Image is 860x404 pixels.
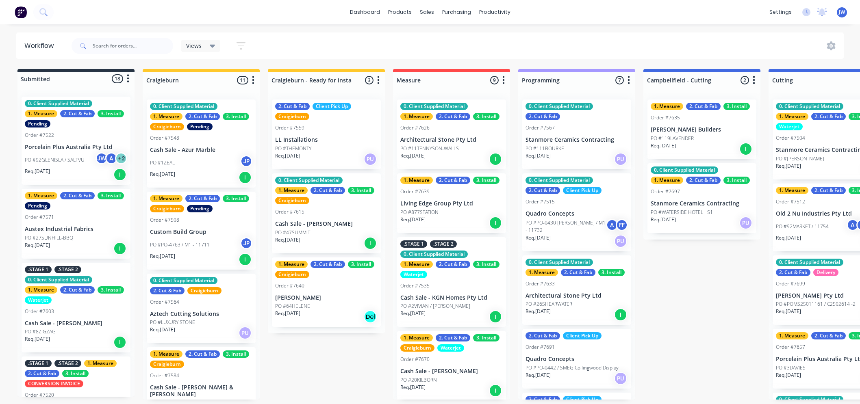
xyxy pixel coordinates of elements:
p: PO #1ZEAL [150,159,175,166]
div: 3. Install [348,187,374,194]
div: 3. Install [98,286,124,294]
div: 1. Measure [25,286,57,294]
div: 3. Install [223,350,249,358]
div: 0. Client Supplied Material [275,177,343,184]
p: Req. [DATE] [275,152,300,160]
div: 1. Measure [400,261,433,268]
p: PO #119LAVENDER [651,135,694,142]
div: Craigieburn [187,287,222,294]
div: 1. Measure [150,350,182,358]
p: PO #3DAVIES [776,364,806,372]
div: Order #7657 [776,344,805,351]
p: PO #92MARKET / 11754 [776,223,829,230]
span: JW [839,9,845,16]
div: Workflow [24,41,58,51]
div: 3. Install [598,269,625,276]
div: 1. Measure [84,360,117,367]
div: 2. Cut & Fab [60,110,95,117]
div: 2. Cut & Fab [275,103,310,110]
p: Req. [DATE] [400,216,426,223]
div: 1. Measure2. Cut & Fab3. InstallCraigieburnPendingOrder #7508Custom Build GroupPO #PO-4763 / M1 -... [147,192,256,270]
div: Order #7512 [776,198,805,205]
p: PO #PO-0430 [PERSON_NAME] / M1 - 11732 [526,219,606,234]
div: 2. Cut & Fab [526,113,560,120]
p: Cash Sale - [PERSON_NAME] [400,368,503,375]
div: 2. Cut & Fab [811,332,846,339]
p: PO #64HELENE [275,302,310,310]
div: JP [240,155,252,167]
p: Req. [DATE] [25,168,50,175]
div: 2. Cut & Fab [561,269,595,276]
div: I [239,253,252,266]
div: 3. Install [348,261,374,268]
div: Client Pick Up [563,187,602,194]
div: 0. Client Supplied Material [776,259,843,266]
p: Cash Sale - Azur Marble [150,147,252,153]
div: 1. Measure [651,103,683,110]
p: PO #27SUNHILL-BBQ [25,234,73,242]
div: 1. Measure [400,177,433,184]
div: Order #7515 [526,198,555,205]
p: Req. [DATE] [776,162,801,170]
div: .STAGE 2 [54,360,81,367]
div: Craigieburn [275,271,309,278]
div: 0. Client Supplied Material [776,103,843,110]
div: PU [614,372,627,385]
p: Req. [DATE] [776,234,801,242]
div: 3. Install [223,113,249,120]
p: PO #WATERSIDE HOTEL - S1 [651,209,713,216]
div: 1. Measure [400,113,433,120]
div: PU [364,153,377,166]
div: PU [614,235,627,248]
div: Craigieburn [275,197,309,204]
div: 3. Install [98,192,124,199]
p: Custom Build Group [150,229,252,235]
div: Craigieburn [150,361,184,368]
p: Req. [DATE] [150,326,175,333]
div: .STAGE 2 [54,266,81,273]
div: .STAGE 1 [25,360,52,367]
div: 2. Cut & Fab [686,103,721,110]
p: Req. [DATE] [526,372,551,379]
div: Order #7639 [400,188,430,195]
p: Req. [DATE] [526,152,551,160]
p: Req. [DATE] [776,308,801,315]
p: PO #111BOURKE [526,145,564,152]
div: .STAGE 1.STAGE 20. Client Supplied Material1. Measure2. Cut & Fab3. InstallWaterjetOrder #7535Cas... [397,237,506,327]
p: Stanmore Ceramics Contracting [651,200,753,207]
div: Waterjet [400,271,427,278]
div: Waterjet [437,344,464,352]
p: PO #20KILBORN [400,376,437,384]
div: 3. Install [473,261,499,268]
div: 2. Cut & Fab [25,370,59,377]
div: Order #7559 [275,124,304,132]
div: Client Pick Up [313,103,351,110]
p: Req. [DATE] [25,242,50,249]
div: Order #7584 [150,372,179,379]
div: 2. Cut & Fab [185,195,220,202]
div: 2. Cut & Fab [436,113,470,120]
div: .STAGE 1.STAGE 20. Client Supplied Material1. Measure2. Cut & Fab3. InstallWaterjetOrder #7603Cas... [22,263,130,353]
p: Req. [DATE] [651,142,676,149]
div: settings [765,6,796,18]
p: PO #26SHEARWATER [526,300,572,308]
div: 2. Cut & Fab [60,286,95,294]
div: 3. Install [723,103,750,110]
p: Cash Sale - [PERSON_NAME] & [PERSON_NAME] [150,384,252,398]
div: I [239,171,252,184]
p: Austex Industrial Fabrics [25,226,127,233]
div: 3. Install [723,177,750,184]
p: Req. [DATE] [526,234,551,242]
div: 1. Measure2. Cut & Fab3. InstallCraigieburnWaterjetOrder #7670Cash Sale - [PERSON_NAME]PO #20KILB... [397,331,506,401]
div: 2. Cut & Fab [436,334,470,341]
div: 0. Client Supplied Material1. Measure2. Cut & Fab3. InstallOrder #7626Architectural Stone Pty Ltd... [397,99,506,169]
div: 0. Client Supplied Material [150,277,217,284]
p: PO #LUXURY STONE [150,319,195,326]
div: Order #7520 [25,391,54,399]
div: Pending [187,123,213,130]
div: 3. Install [473,334,499,341]
div: 1. Measure2. Cut & Fab3. InstallCraigieburnOrder #7640[PERSON_NAME]PO #64HELENEReq.[DATE]Del [272,257,381,327]
div: Del [364,310,377,323]
div: 3. Install [473,113,499,120]
div: 0. Client Supplied Material [400,103,468,110]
